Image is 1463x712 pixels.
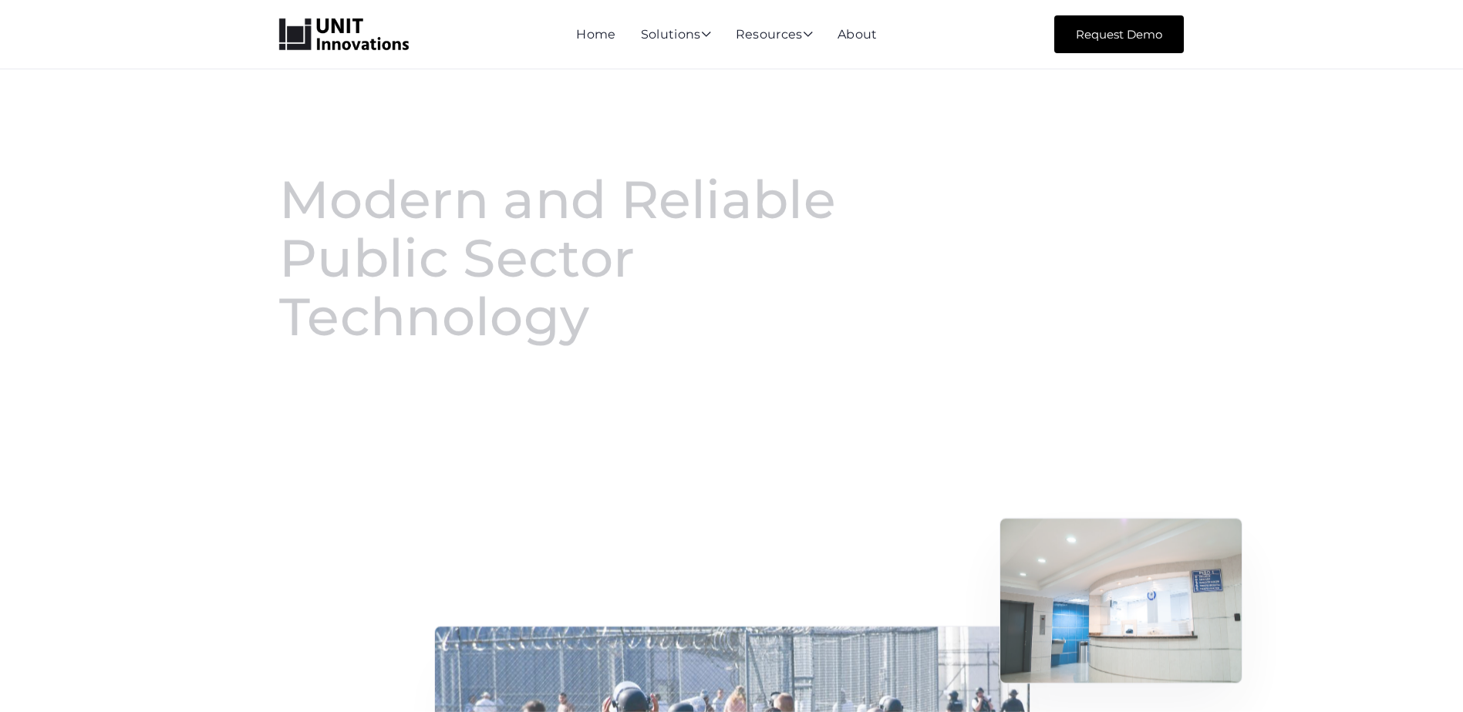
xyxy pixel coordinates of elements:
h1: Modern and Reliable Public Sector Technology [279,170,910,346]
a: About [838,27,878,42]
div: Resources [736,29,813,42]
span:  [701,28,711,40]
div: Resources [736,29,813,42]
div: Solutions [641,29,711,42]
a: home [279,18,409,51]
div: Solutions [641,29,711,42]
span:  [803,28,813,40]
a: Request Demo [1054,15,1184,53]
a: Home [576,27,615,42]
